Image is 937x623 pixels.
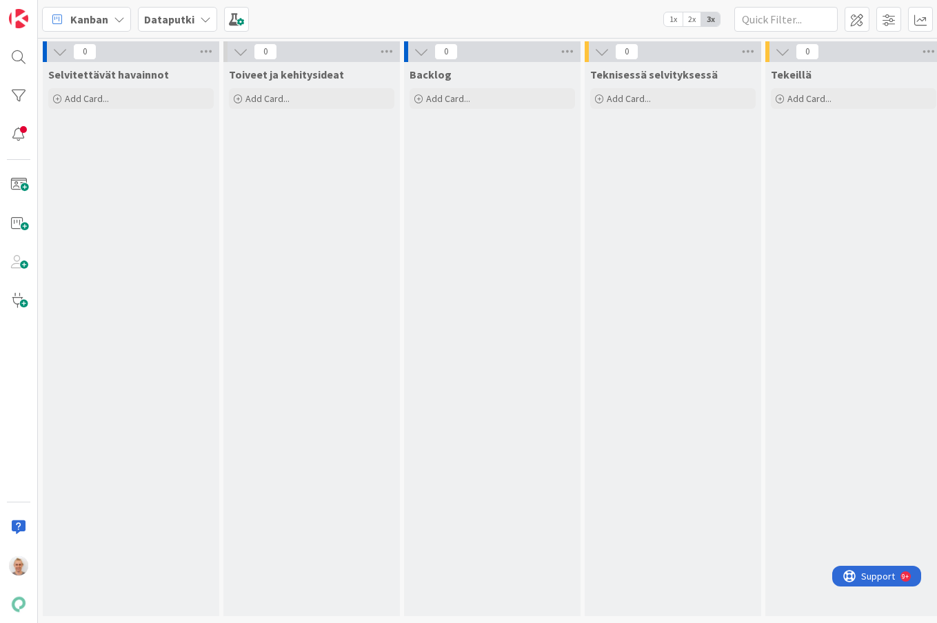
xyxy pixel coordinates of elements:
span: 3x [701,12,720,26]
span: 0 [796,43,819,60]
span: 0 [615,43,638,60]
span: Add Card... [426,92,470,105]
span: 2x [683,12,701,26]
input: Quick Filter... [734,7,838,32]
span: 0 [254,43,277,60]
div: 9+ [70,6,77,17]
span: Add Card... [65,92,109,105]
span: Add Card... [245,92,290,105]
img: avatar [9,595,28,614]
span: Backlog [410,68,452,81]
span: Toiveet ja kehitysideat [229,68,344,81]
img: PM [9,556,28,575]
b: Dataputki [144,12,194,26]
span: Teknisessä selvityksessä [590,68,718,81]
span: Tekeillä [771,68,812,81]
span: 1x [664,12,683,26]
span: Add Card... [607,92,651,105]
span: Support [29,2,63,19]
span: Selvitettävät havainnot [48,68,169,81]
span: 0 [73,43,97,60]
span: Add Card... [787,92,832,105]
span: Kanban [70,11,108,28]
img: Visit kanbanzone.com [9,9,28,28]
span: 0 [434,43,458,60]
